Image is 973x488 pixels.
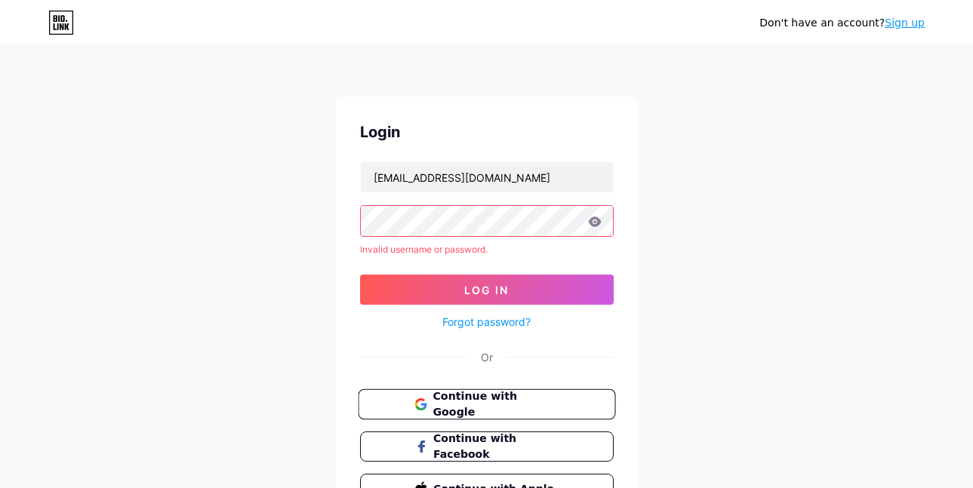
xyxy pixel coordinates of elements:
[885,17,925,29] a: Sign up
[433,431,558,462] span: Continue with Facebook
[361,162,613,192] input: Username
[360,389,614,419] a: Continue with Google
[360,431,614,462] button: Continue with Facebook
[360,275,614,305] button: Log In
[759,15,925,31] div: Don't have an account?
[360,243,614,256] div: Invalid username or password.
[481,349,493,365] div: Or
[433,388,559,421] span: Continue with Google
[358,389,615,420] button: Continue with Google
[360,121,614,143] div: Login
[464,284,509,296] span: Log In
[442,314,531,330] a: Forgot password?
